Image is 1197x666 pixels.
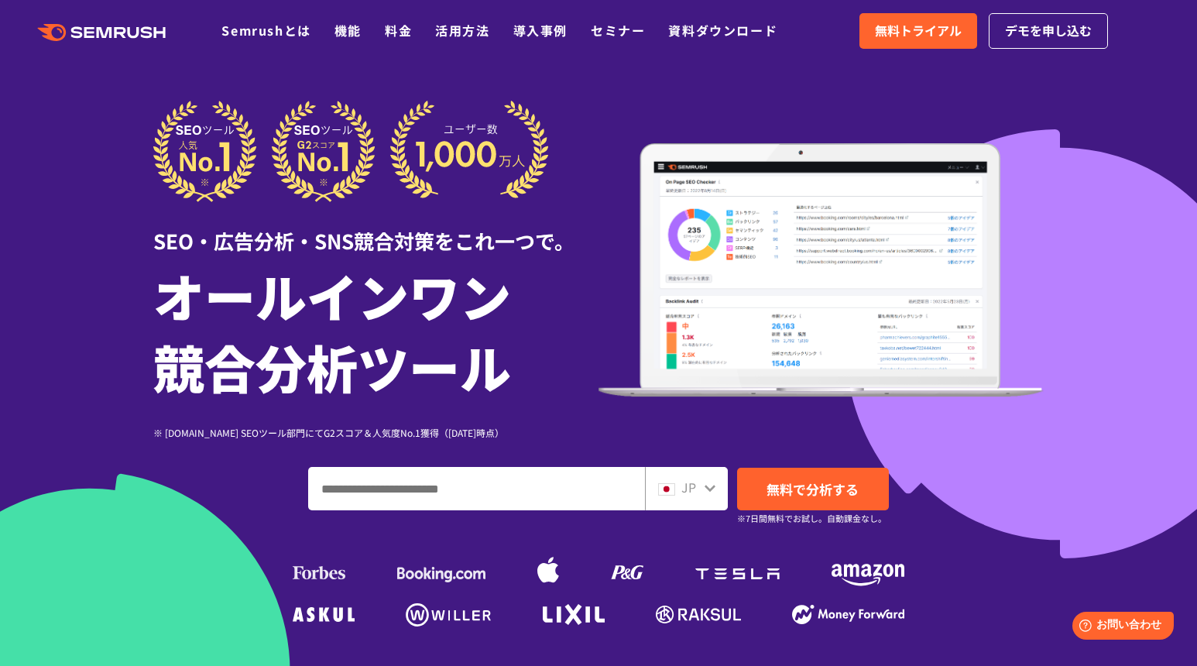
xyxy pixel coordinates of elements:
[153,259,598,402] h1: オールインワン 競合分析ツール
[1059,606,1180,649] iframe: Help widget launcher
[153,425,598,440] div: ※ [DOMAIN_NAME] SEOツール部門にてG2スコア＆人気度No.1獲得（[DATE]時点）
[989,13,1108,49] a: デモを申し込む
[309,468,644,510] input: ドメイン、キーワードまたはURLを入力してください
[767,479,859,499] span: 無料で分析する
[859,13,977,49] a: 無料トライアル
[681,478,696,496] span: JP
[668,21,777,39] a: 資料ダウンロード
[221,21,310,39] a: Semrushとは
[591,21,645,39] a: セミナー
[513,21,568,39] a: 導入事例
[334,21,362,39] a: 機能
[153,202,598,256] div: SEO・広告分析・SNS競合対策をこれ一つで。
[385,21,412,39] a: 料金
[737,511,887,526] small: ※7日間無料でお試し。自動課金なし。
[875,21,962,41] span: 無料トライアル
[435,21,489,39] a: 活用方法
[1005,21,1092,41] span: デモを申し込む
[737,468,889,510] a: 無料で分析する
